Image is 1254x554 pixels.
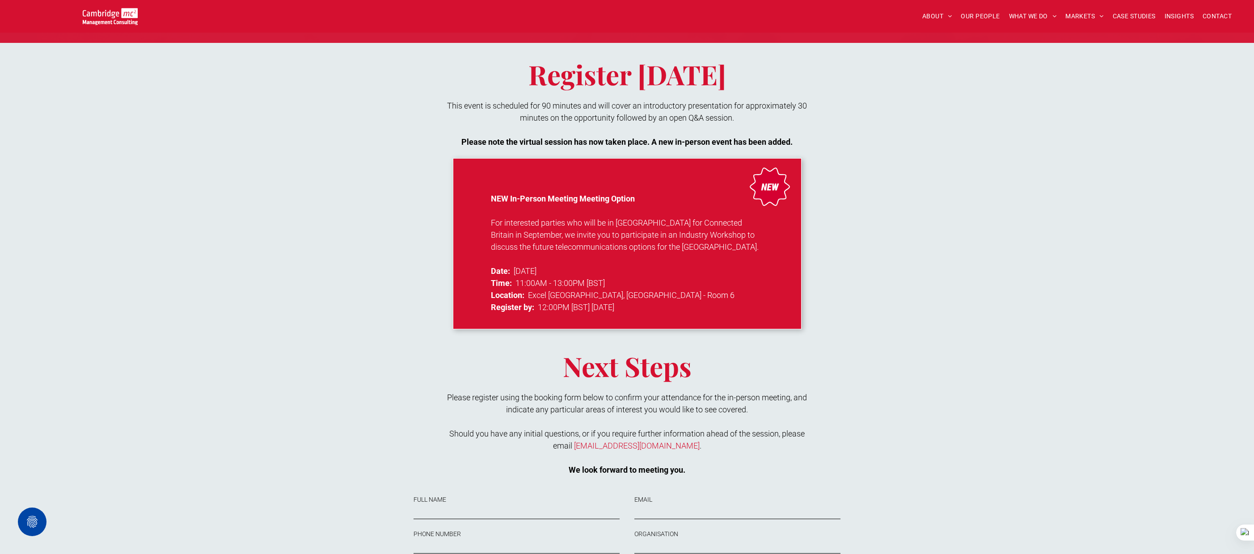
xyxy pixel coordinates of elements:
[83,8,138,25] img: Go to Homepage
[918,9,957,23] a: ABOUT
[514,266,536,276] span: [DATE]
[528,56,726,92] span: Register [DATE]
[447,101,807,122] span: This event is scheduled for 90 minutes and will cover an introductory presentation for approximat...
[750,168,790,206] img: A red starburst-shaped badge with the word NEW in white capital letters centred on it, set agains...
[528,290,735,300] span: Excel [GEOGRAPHIC_DATA], [GEOGRAPHIC_DATA] - Room 6
[447,393,807,414] span: Please register using the booking form below to confirm your attendance for the in-person meeting...
[414,529,619,539] label: PHONE NUMBER
[515,278,605,288] span: 11:00AM - 13:00PM [BST]
[491,194,635,203] strong: NEW In-Person Meeting Meeting Option
[1061,9,1108,23] a: MARKETS
[1198,9,1236,23] a: CONTACT
[700,441,701,450] span: .
[491,302,534,312] strong: Register by:
[574,441,700,450] a: [EMAIL_ADDRESS][DOMAIN_NAME]
[449,429,805,450] span: Should you have any initial questions, or if you require further information ahead of the session...
[569,465,685,474] strong: We look forward to meeting you.
[1005,9,1061,23] a: WHAT WE DO
[634,495,840,504] label: EMAIL
[1160,9,1198,23] a: INSIGHTS
[491,278,512,288] strong: Time:
[414,495,619,504] label: FULL NAME
[461,137,793,147] strong: Please note the virtual session has now taken place. A new in-person event has been added.
[956,9,1004,23] a: OUR PEOPLE
[491,290,524,300] strong: Location:
[1108,9,1160,23] a: CASE STUDIES
[634,529,840,539] label: ORGANISATION
[563,348,692,384] span: Next Steps
[491,218,759,252] span: For interested parties who will be in [GEOGRAPHIC_DATA] for Connected Britain in September, we in...
[538,302,614,312] span: 12:00PM [BST] [DATE]
[491,266,510,276] strong: Date:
